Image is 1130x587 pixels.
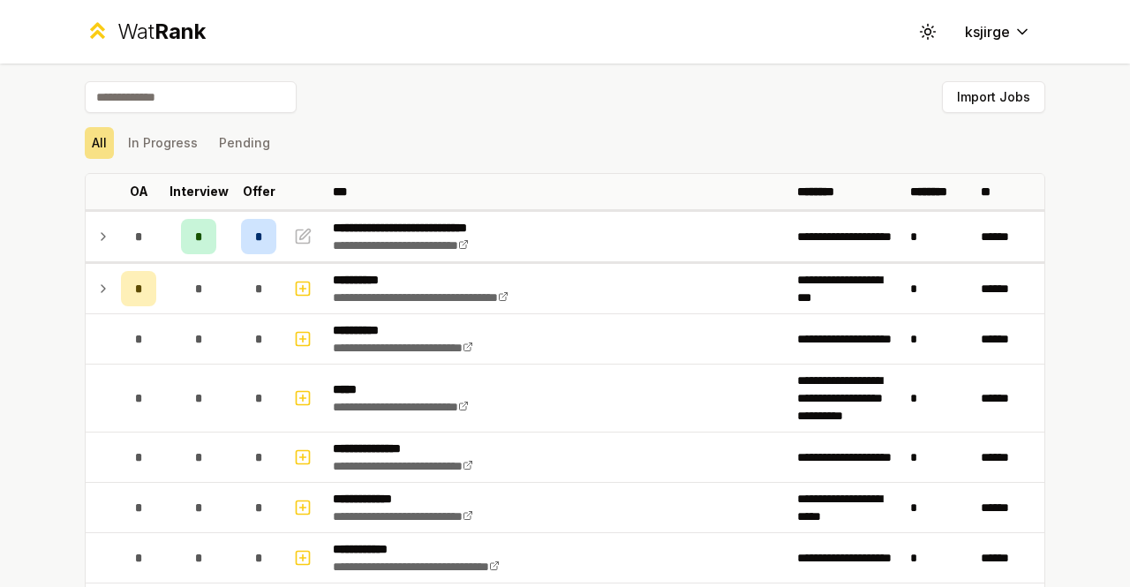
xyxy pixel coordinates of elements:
[951,16,1045,48] button: ksjirge
[942,81,1045,113] button: Import Jobs
[243,183,275,200] p: Offer
[965,21,1010,42] span: ksjirge
[85,18,206,46] a: WatRank
[169,183,229,200] p: Interview
[154,19,206,44] span: Rank
[130,183,148,200] p: OA
[85,127,114,159] button: All
[117,18,206,46] div: Wat
[212,127,277,159] button: Pending
[121,127,205,159] button: In Progress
